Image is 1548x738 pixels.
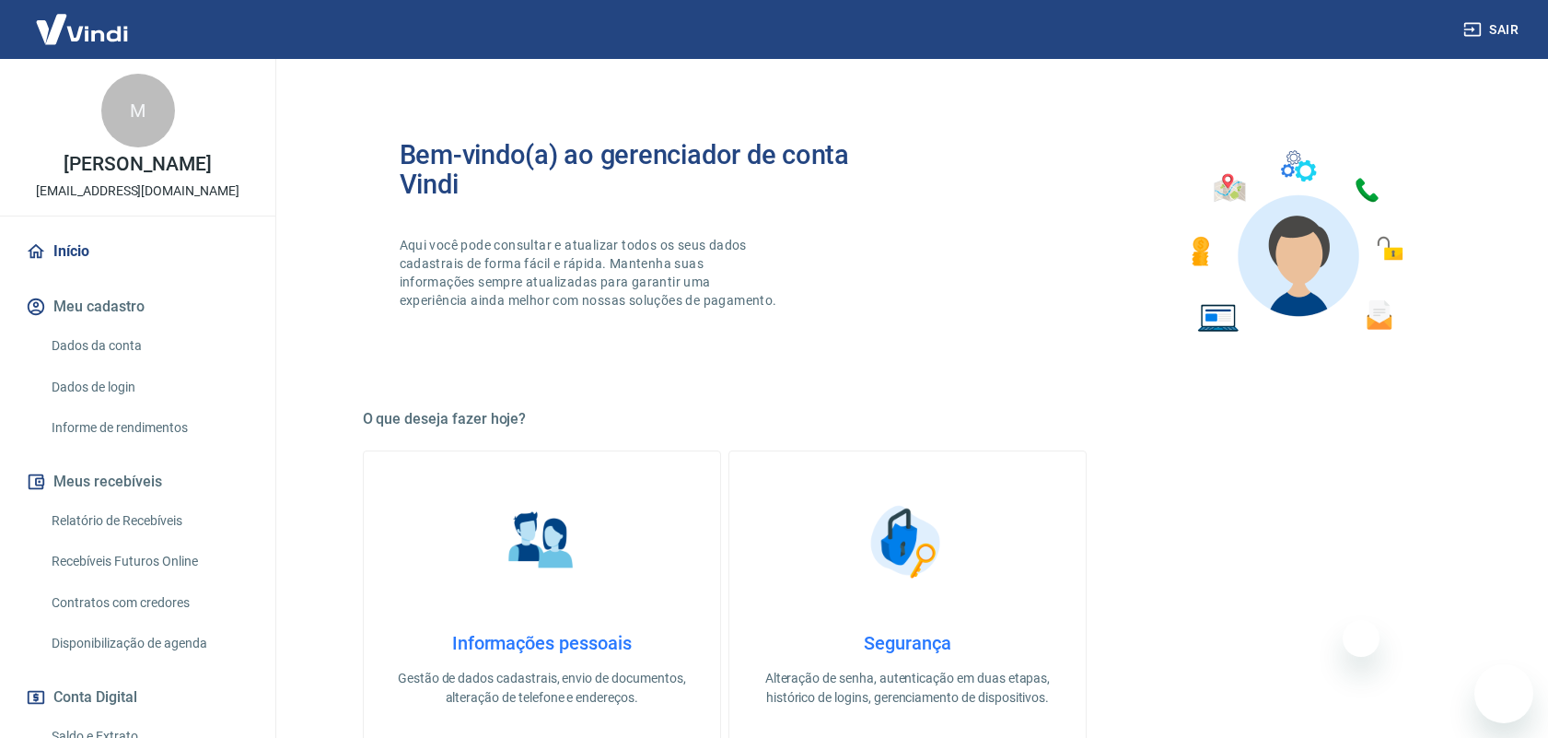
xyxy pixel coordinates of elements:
[44,409,253,447] a: Informe de rendimentos
[44,369,253,406] a: Dados de login
[1474,664,1533,723] iframe: Botão para abrir a janela de mensagens
[101,74,175,147] div: M
[44,543,253,580] a: Recebíveis Futuros Online
[44,327,253,365] a: Dados da conta
[22,1,142,57] img: Vindi
[22,287,253,327] button: Meu cadastro
[400,236,781,310] p: Aqui você pode consultar e atualizar todos os seus dados cadastrais de forma fácil e rápida. Mant...
[393,632,691,654] h4: Informações pessoais
[1460,13,1526,47] button: Sair
[22,231,253,272] a: Início
[393,669,691,708] p: Gestão de dados cadastrais, envio de documentos, alteração de telefone e endereços.
[44,502,253,540] a: Relatório de Recebíveis
[759,632,1056,654] h4: Segurança
[44,584,253,622] a: Contratos com credores
[363,410,1453,428] h5: O que deseja fazer hoje?
[495,496,588,588] img: Informações pessoais
[1175,140,1416,344] img: Imagem de um avatar masculino com diversos icones exemplificando as funcionalidades do gerenciado...
[759,669,1056,708] p: Alteração de senha, autenticação em duas etapas, histórico de logins, gerenciamento de dispositivos.
[1343,620,1379,657] iframe: Fechar mensagem
[861,496,953,588] img: Segurança
[64,155,211,174] p: [PERSON_NAME]
[22,462,253,502] button: Meus recebíveis
[36,182,239,201] p: [EMAIL_ADDRESS][DOMAIN_NAME]
[22,677,253,718] button: Conta Digital
[400,140,908,199] h2: Bem-vindo(a) ao gerenciador de conta Vindi
[44,625,253,662] a: Disponibilização de agenda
